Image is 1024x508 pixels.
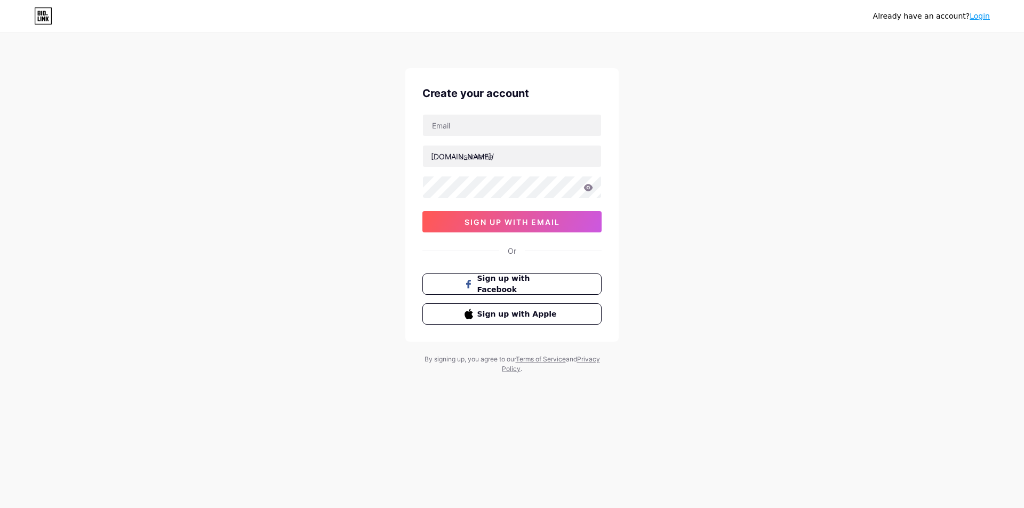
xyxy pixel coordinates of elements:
input: username [423,146,601,167]
div: Already have an account? [873,11,990,22]
span: Sign up with Facebook [477,273,560,295]
a: Login [970,12,990,20]
span: Sign up with Apple [477,309,560,320]
button: sign up with email [422,211,602,232]
div: Create your account [422,85,602,101]
span: sign up with email [465,217,560,227]
button: Sign up with Apple [422,303,602,325]
input: Email [423,115,601,136]
div: Or [508,245,516,256]
button: Sign up with Facebook [422,273,602,295]
div: [DOMAIN_NAME]/ [431,151,494,162]
div: By signing up, you agree to our and . [421,354,603,374]
a: Terms of Service [516,355,566,363]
